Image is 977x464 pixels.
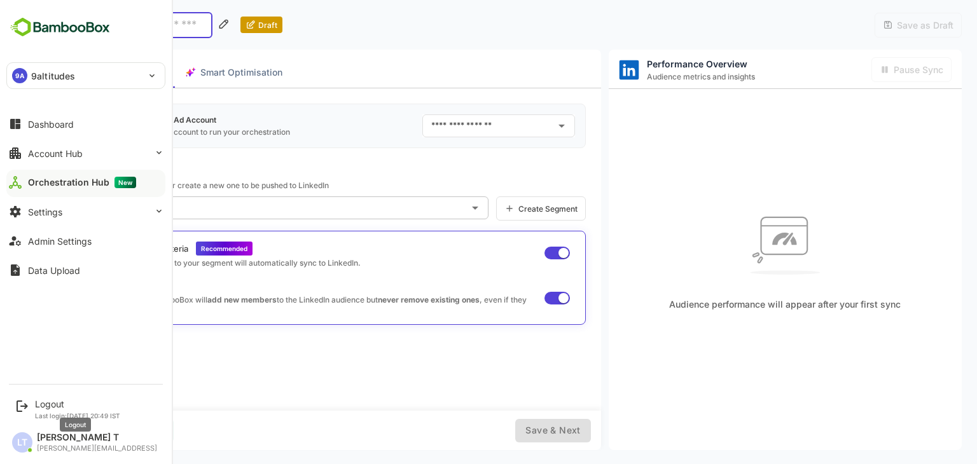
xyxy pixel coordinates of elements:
p: Limit Reductions [49,282,487,292]
p: Dynamic Segment Criteria [41,243,144,254]
p: When enabled, changes to your segment will automatically sync to LinkedIn. [41,258,316,268]
span: Audience performance will appear after your first sync [625,299,856,310]
button: Settings [6,199,165,224]
span: Audience metrics and insights [602,72,710,81]
div: Fill the title and select segment in order to activate [471,419,546,442]
div: LT [12,432,32,453]
span: New [114,177,136,188]
div: Admin Settings [28,236,92,247]
button: Dashboard [6,111,165,137]
button: Admin Settings [6,228,165,254]
span: Recommended [156,245,203,252]
p: Pick a LinkedIn Account to run your orchestration [67,127,246,137]
div: Fill the title in order to activate [830,13,917,38]
div: Settings [28,207,62,217]
strong: add new members [163,295,232,304]
div: Activate sync in order to activate [827,57,907,82]
p: When enabled, BambooBox will to the LinkedIn audience but , even if they leave the segment. [49,295,487,314]
span: Performance Overview [602,58,710,69]
div: Account Hub [28,148,83,159]
span: Draft [211,20,233,30]
button: Data Upload [6,257,165,283]
div: LT [83,422,100,439]
p: 9altitudes [31,69,75,83]
div: 9A [12,68,27,83]
button: back [15,15,34,34]
strong: never remove existing ones [333,295,435,304]
button: Open [422,199,440,217]
div: Dashboard [28,119,74,130]
div: [PERSON_NAME][EMAIL_ADDRESS] [37,444,157,453]
img: BambooboxFullLogoMark.5f36c76dfaba33ec1ec1367b70bb1252.svg [6,15,114,39]
div: Created by - [25,426,71,434]
div: Orchestration Hub [28,177,136,188]
button: Account Hub [6,140,165,166]
div: You [78,419,129,442]
span: Pause Sync [845,64,899,75]
div: [PERSON_NAME] T [37,432,157,443]
div: Data Upload [28,265,80,276]
a: Create Segment [452,196,541,221]
span: Create Segment [470,204,533,214]
div: Logout [35,399,120,409]
span: Segment Configuration [23,65,125,81]
button: Orchestration HubNew [6,170,165,195]
p: Choose your Segment [31,166,541,177]
p: Last login: [DATE] 20:49 IST [35,412,120,420]
p: Choose LinkedIn Ad Account [67,115,246,125]
div: 9A9altitudes [7,63,165,88]
button: Open [508,117,526,135]
p: Pick an existing Segment or create a new one to be pushed to LinkedIn [31,181,541,190]
span: Save as Draft [849,20,909,31]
